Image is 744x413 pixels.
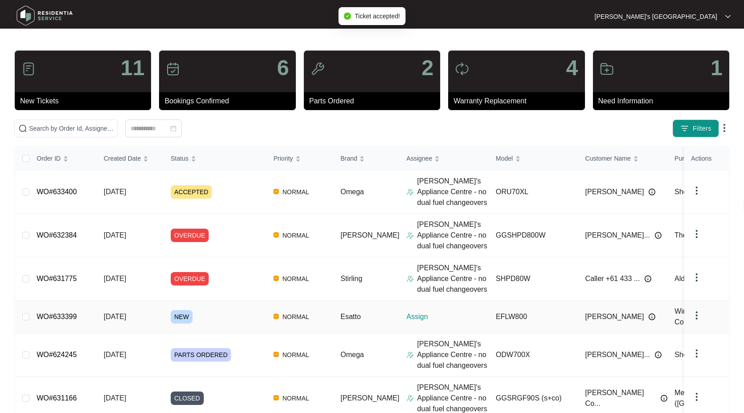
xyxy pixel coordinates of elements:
[171,229,209,242] span: OVERDUE
[171,185,212,199] span: ACCEPTED
[585,311,644,322] span: [PERSON_NAME]
[693,124,711,133] span: Filters
[648,188,656,196] img: Info icon
[725,14,731,19] img: dropdown arrow
[417,339,489,371] p: [PERSON_NAME]'s Appliance Centre - no dual fuel changeovers
[399,147,489,170] th: Assignee
[340,188,364,196] span: Omega
[598,96,729,106] p: Need Information
[164,96,295,106] p: Bookings Confirmed
[279,393,313,404] span: NORMAL
[104,153,141,163] span: Created Date
[273,352,279,357] img: Vercel Logo
[691,392,702,402] img: dropdown arrow
[355,13,400,20] span: Ticket accepted!
[171,392,204,405] span: CLOSED
[417,263,489,295] p: [PERSON_NAME]'s Appliance Centre - no dual fuel changeovers
[166,62,180,76] img: icon
[660,395,668,402] img: Info icon
[104,313,126,320] span: [DATE]
[489,170,578,214] td: ORU70XL
[279,311,313,322] span: NORMAL
[273,153,293,163] span: Priority
[407,232,414,239] img: Assigner Icon
[344,13,351,20] span: check-circle
[407,351,414,358] img: Assigner Icon
[18,124,27,133] img: search-icon
[600,62,614,76] img: icon
[489,257,578,301] td: SHPD80W
[171,272,209,285] span: OVERDUE
[691,348,702,359] img: dropdown arrow
[719,123,730,133] img: dropdown arrow
[675,153,721,163] span: Purchased From
[273,276,279,281] img: Vercel Logo
[691,229,702,239] img: dropdown arrow
[673,119,719,137] button: filter iconFilters
[648,313,656,320] img: Info icon
[566,57,578,79] p: 4
[37,188,77,196] a: WO#633400
[691,185,702,196] img: dropdown arrow
[340,231,399,239] span: [PERSON_NAME]
[655,232,662,239] img: Info icon
[417,219,489,251] p: [PERSON_NAME]'s Appliance Centre - no dual fuel changeovers
[279,187,313,197] span: NORMAL
[684,147,729,170] th: Actions
[489,214,578,257] td: GGSHPD800W
[104,351,126,358] span: [DATE]
[710,57,723,79] p: 1
[578,147,668,170] th: Customer Name
[104,394,126,402] span: [DATE]
[407,311,489,322] p: Assign
[171,348,231,362] span: PARTS ORDERED
[104,275,126,282] span: [DATE]
[171,153,189,163] span: Status
[407,275,414,282] img: Assigner Icon
[277,57,289,79] p: 6
[691,310,702,321] img: dropdown arrow
[407,188,414,196] img: Assigner Icon
[595,12,717,21] p: [PERSON_NAME]'s [GEOGRAPHIC_DATA]
[340,351,364,358] span: Omega
[675,275,687,282] span: Aldi
[421,57,433,79] p: 2
[585,387,656,409] span: [PERSON_NAME] Co...
[691,272,702,283] img: dropdown arrow
[21,62,36,76] img: icon
[104,188,126,196] span: [DATE]
[273,314,279,319] img: Vercel Logo
[585,153,631,163] span: Customer Name
[585,273,640,284] span: Caller +61 433 ...
[644,275,652,282] img: Info icon
[675,351,731,358] span: Sherridon Homes
[273,395,279,400] img: Vercel Logo
[20,96,151,106] p: New Tickets
[340,313,361,320] span: Esatto
[496,153,513,163] span: Model
[675,307,737,326] span: Winning Appliances Commercial
[489,301,578,333] td: EFLW800
[279,273,313,284] span: NORMAL
[164,147,266,170] th: Status
[340,394,399,402] span: [PERSON_NAME]
[37,394,77,402] a: WO#631166
[266,147,333,170] th: Priority
[37,313,77,320] a: WO#633399
[279,230,313,241] span: NORMAL
[454,96,584,106] p: Warranty Replacement
[171,310,193,324] span: NEW
[489,147,578,170] th: Model
[37,153,61,163] span: Order ID
[97,147,164,170] th: Created Date
[417,176,489,208] p: [PERSON_NAME]'s Appliance Centre - no dual fuel changeovers
[273,232,279,238] img: Vercel Logo
[680,124,689,133] img: filter icon
[29,123,114,133] input: Search by Order Id, Assignee Name, Customer Name, Brand and Model
[121,57,144,79] p: 11
[333,147,399,170] th: Brand
[675,231,725,239] span: The Good Guys
[37,275,77,282] a: WO#631775
[407,395,414,402] img: Assigner Icon
[585,349,650,360] span: [PERSON_NAME]...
